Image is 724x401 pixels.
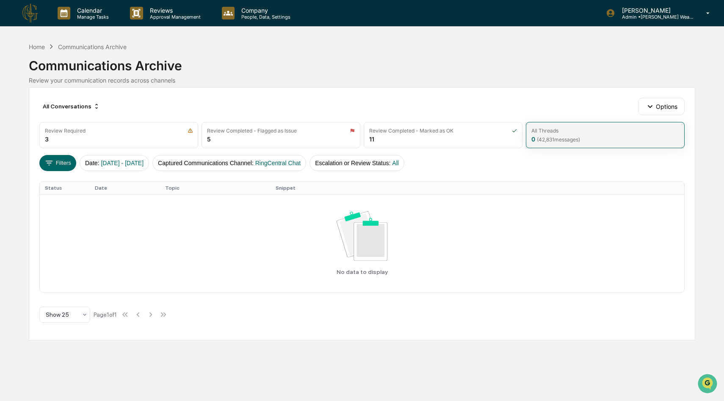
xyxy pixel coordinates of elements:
[17,123,53,131] span: Data Lookup
[143,14,205,20] p: Approval Management
[8,18,154,31] p: How can we help?
[70,107,105,115] span: Attestations
[8,108,15,114] div: 🖐️
[58,103,108,119] a: 🗄️Attestations
[537,136,580,143] span: ( 42,831 messages)
[40,182,90,194] th: Status
[8,124,15,130] div: 🔎
[29,65,139,73] div: Start new chat
[337,211,387,261] img: No data available
[337,268,388,275] p: No data to display
[61,108,68,114] div: 🗄️
[188,128,193,133] img: icon
[638,98,684,115] button: Options
[271,182,684,194] th: Snippet
[94,311,117,318] div: Page 1 of 1
[70,7,113,14] p: Calendar
[369,127,453,134] div: Review Completed - Marked as OK
[29,51,695,73] div: Communications Archive
[20,3,41,23] img: logo
[207,127,297,134] div: Review Completed - Flagged as Issue
[45,127,86,134] div: Review Required
[531,136,580,143] div: 0
[5,119,57,135] a: 🔎Data Lookup
[29,77,695,84] div: Review your communication records across channels
[369,136,374,143] div: 11
[70,14,113,20] p: Manage Tasks
[29,43,45,50] div: Home
[235,14,295,20] p: People, Data, Settings
[39,155,76,171] button: Filters
[60,143,102,150] a: Powered byPylon
[5,103,58,119] a: 🖐️Preclearance
[45,136,49,143] div: 3
[697,373,720,396] iframe: Open customer support
[615,7,694,14] p: [PERSON_NAME]
[309,155,404,171] button: Escalation or Review Status:All
[152,155,306,171] button: Captured Communications Channel:RingCentral Chat
[58,43,127,50] div: Communications Archive
[8,65,24,80] img: 1746055101610-c473b297-6a78-478c-a979-82029cc54cd1
[80,155,149,171] button: Date:[DATE] - [DATE]
[144,67,154,77] button: Start new chat
[392,160,399,166] span: All
[615,14,694,20] p: Admin • [PERSON_NAME] Wealth Advisors
[29,73,107,80] div: We're available if you need us!
[255,160,301,166] span: RingCentral Chat
[143,7,205,14] p: Reviews
[160,182,271,194] th: Topic
[531,127,558,134] div: All Threads
[90,182,160,194] th: Date
[235,7,295,14] p: Company
[17,107,55,115] span: Preclearance
[512,128,517,133] img: icon
[101,160,144,166] span: [DATE] - [DATE]
[84,144,102,150] span: Pylon
[207,136,211,143] div: 5
[39,100,103,113] div: All Conversations
[350,128,355,133] img: icon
